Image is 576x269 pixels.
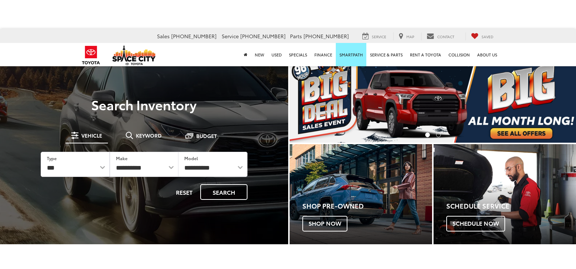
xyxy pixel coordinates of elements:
a: Rent a Toyota [406,43,445,66]
span: Parts [290,32,302,40]
span: [PHONE_NUMBER] [171,32,217,40]
button: Click to view previous picture. [290,66,333,128]
a: Map [393,32,420,40]
a: SmartPath [336,43,366,66]
h4: Shop Pre-Owned [302,202,432,210]
label: Type [47,155,57,161]
a: Finance [311,43,336,66]
a: Shop Pre-Owned Shop Now [290,144,432,244]
span: Shop Now [302,216,347,231]
a: Service [357,32,392,40]
img: Space City Toyota [112,45,156,65]
div: Toyota [434,144,576,244]
a: Used [268,43,285,66]
span: Contact [437,34,454,39]
span: Saved [482,34,494,39]
span: Keyword [136,133,162,138]
span: Service [222,32,239,40]
span: Sales [157,32,170,40]
span: Vehicle [81,133,102,138]
h3: Search Inventory [31,97,258,112]
label: Make [116,155,128,161]
span: Schedule Now [446,216,505,231]
span: Map [406,34,414,39]
label: Model [184,155,198,161]
a: About Us [474,43,501,66]
a: Contact [421,32,460,40]
span: Service [372,34,386,39]
span: [PHONE_NUMBER] [240,32,286,40]
button: Click to view next picture. [533,66,576,128]
span: [PHONE_NUMBER] [303,32,349,40]
a: New [251,43,268,66]
a: Collision [445,43,474,66]
h4: Schedule Service [446,202,576,210]
span: Budget [196,133,217,138]
a: Service & Parts [366,43,406,66]
div: Toyota [290,144,432,244]
a: My Saved Vehicles [466,32,499,40]
button: Reset [170,184,199,200]
button: Search [200,184,247,200]
li: Go to slide number 2. [436,132,441,137]
a: Schedule Service Schedule Now [434,144,576,244]
a: Specials [285,43,311,66]
li: Go to slide number 1. [425,132,430,137]
a: Home [240,43,251,66]
img: Toyota [77,43,105,67]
